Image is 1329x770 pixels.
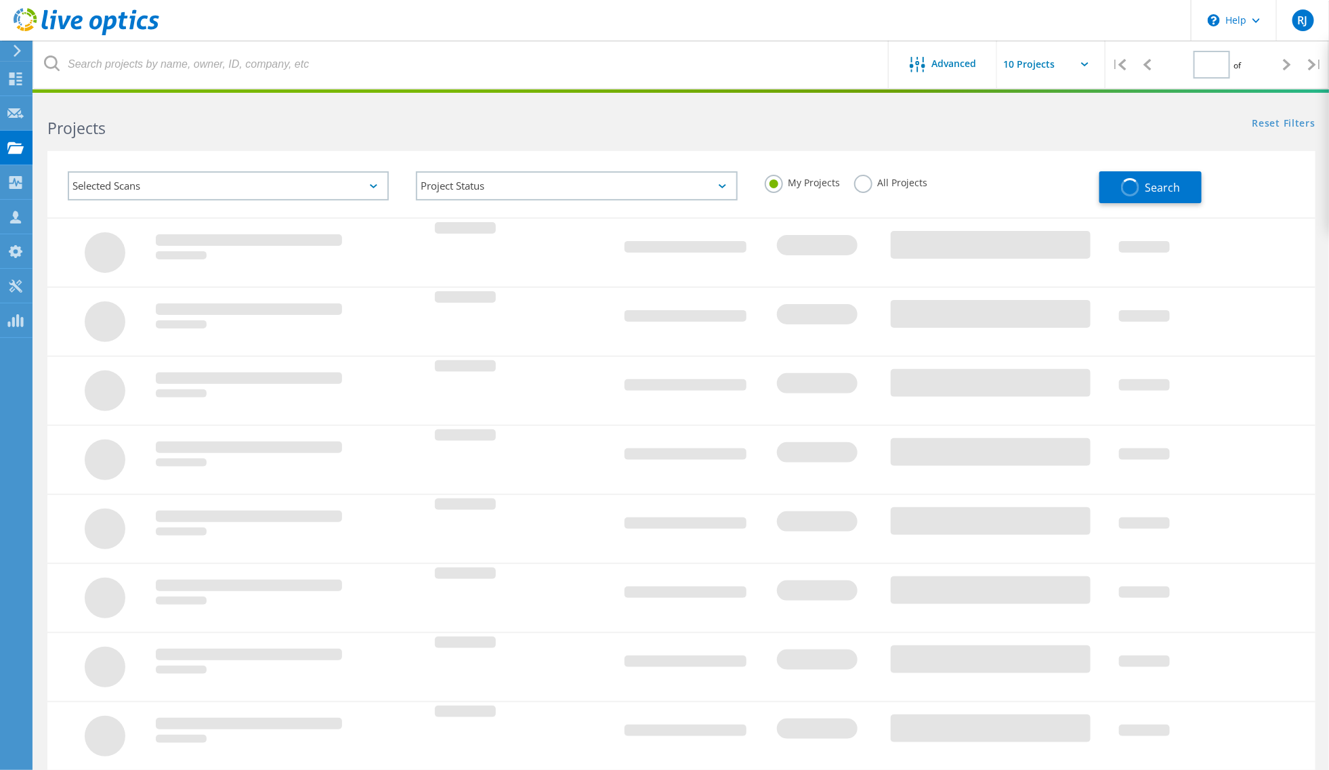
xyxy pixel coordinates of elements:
[1301,41,1329,89] div: |
[1252,119,1315,130] a: Reset Filters
[1105,41,1133,89] div: |
[765,175,841,188] label: My Projects
[1145,180,1180,195] span: Search
[14,28,159,38] a: Live Optics Dashboard
[1208,14,1220,26] svg: \n
[854,175,928,188] label: All Projects
[416,171,737,200] div: Project Status
[68,171,389,200] div: Selected Scans
[47,117,106,139] b: Projects
[1233,60,1241,71] span: of
[1099,171,1202,203] button: Search
[932,59,977,68] span: Advanced
[1298,15,1308,26] span: RJ
[34,41,889,88] input: Search projects by name, owner, ID, company, etc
